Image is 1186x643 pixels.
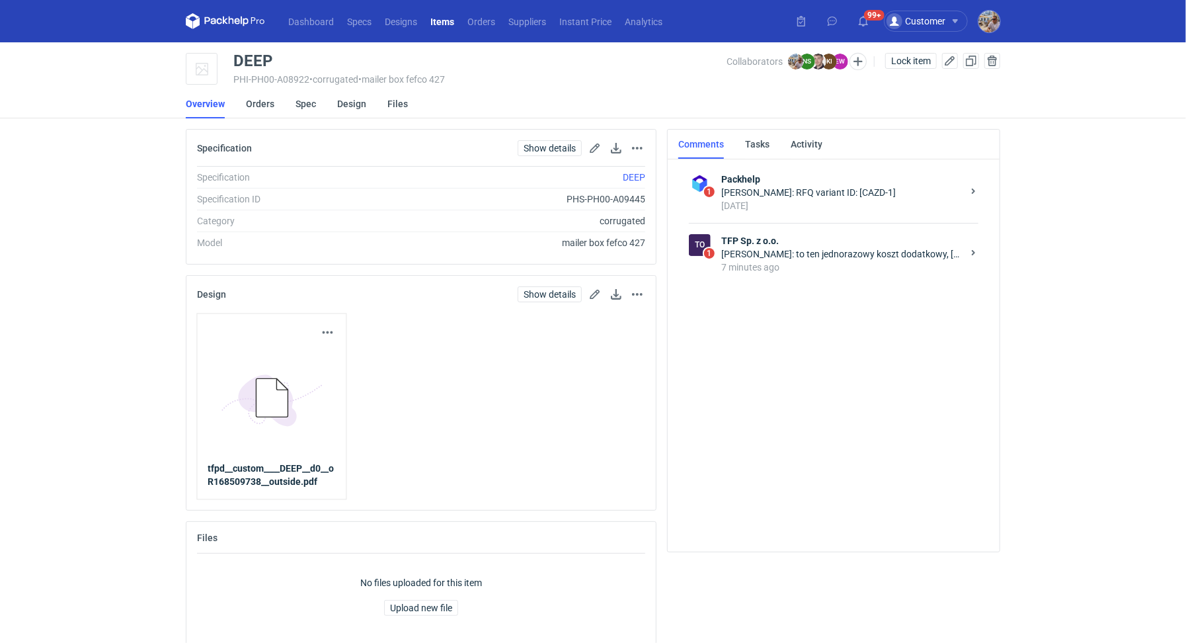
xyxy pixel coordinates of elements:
button: Edit collaborators [850,53,867,70]
button: Customer [884,11,978,32]
a: Items [424,13,461,29]
svg: Packhelp Pro [186,13,265,29]
div: Category [197,214,376,228]
a: Suppliers [502,13,553,29]
a: Instant Price [553,13,618,29]
a: Orders [461,13,502,29]
strong: tfpd__custom____DEEP__d0__oR168509738__outside.pdf [208,464,335,488]
button: Actions [629,286,645,302]
a: Orders [246,89,274,118]
a: Overview [186,89,225,118]
div: Specification [197,171,376,184]
button: Download design [608,286,624,302]
button: Delete item [984,53,1000,69]
a: Design [337,89,366,118]
a: tfpd__custom____DEEP__d0__oR168509738__outside.pdf [208,462,336,489]
div: mailer box fefco 427 [376,236,645,249]
a: Files [387,89,408,118]
span: 1 [704,187,715,197]
button: Edit item [942,53,958,69]
div: [PERSON_NAME]: to ten jednorazowy koszt dodatkowy, [PERSON_NAME]. Uwzględnia już ten czarny kod k... [721,247,963,261]
div: 7 minutes ago [721,261,963,274]
h2: Files [197,533,217,543]
strong: TFP Sp. z o.o. [721,234,963,247]
img: Michał Palasek [788,54,804,69]
span: Lock item [891,56,931,65]
figcaption: EW [832,54,848,69]
a: DEEP [623,172,645,183]
button: Actions [629,140,645,156]
div: TFP Sp. z o.o. [689,234,711,256]
div: PHI-PH00-A08922 [233,74,727,85]
div: Customer [887,13,945,29]
h2: Specification [197,143,252,153]
span: • mailer box fefco 427 [358,74,445,85]
button: 99+ [853,11,874,32]
a: Tasks [745,130,770,159]
p: No files uploaded for this item [360,576,482,589]
button: Duplicate Item [963,53,979,69]
button: Edit spec [587,140,603,156]
span: Upload new file [390,603,452,613]
button: Lock item [885,53,937,69]
a: Show details [518,140,582,156]
figcaption: NS [799,54,815,69]
h2: Design [197,289,226,300]
a: Analytics [618,13,669,29]
button: Download specification [608,140,624,156]
a: Designs [378,13,424,29]
a: Activity [791,130,822,159]
div: Specification ID [197,193,376,206]
a: Comments [678,130,724,159]
span: • corrugated [309,74,358,85]
div: DEEP [233,53,272,69]
img: Michał Palasek [978,11,1000,32]
div: corrugated [376,214,645,228]
button: Actions [320,325,336,341]
span: 1 [704,248,715,259]
figcaption: KI [821,54,837,69]
a: Show details [518,286,582,302]
div: PHS-PH00-A09445 [376,193,645,206]
a: Dashboard [282,13,340,29]
strong: Packhelp [721,173,963,186]
img: Packhelp [689,173,711,194]
div: Model [197,236,376,249]
a: Spec [296,89,316,118]
span: Collaborators [727,56,783,67]
img: Maciej Sikora [810,54,826,69]
div: [PERSON_NAME]: RFQ variant ID: [CAZD-1] [721,186,963,199]
button: Upload new file [384,600,458,616]
div: [DATE] [721,199,963,212]
figcaption: To [689,234,711,256]
a: Specs [340,13,378,29]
